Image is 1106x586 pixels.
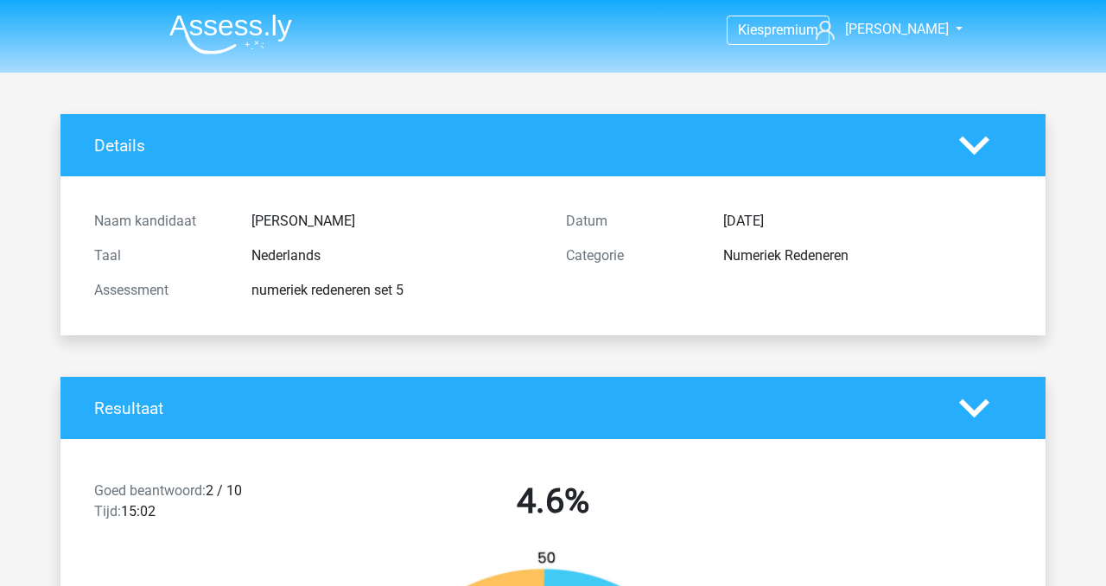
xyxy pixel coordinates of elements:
span: Tijd: [94,503,121,519]
div: numeriek redeneren set 5 [238,280,553,301]
div: Assessment [81,280,238,301]
div: Categorie [553,245,710,266]
div: [DATE] [710,211,1025,232]
h4: Resultaat [94,398,933,418]
div: Taal [81,245,238,266]
a: [PERSON_NAME] [809,19,950,40]
div: Datum [553,211,710,232]
img: Assessly [169,14,292,54]
a: Kiespremium [728,18,829,41]
span: [PERSON_NAME] [845,21,949,37]
span: Kies [738,22,764,38]
span: premium [764,22,818,38]
div: Nederlands [238,245,553,266]
div: Naam kandidaat [81,211,238,232]
div: Numeriek Redeneren [710,245,1025,266]
h4: Details [94,136,933,156]
div: [PERSON_NAME] [238,211,553,232]
span: Goed beantwoord: [94,482,206,499]
h2: 4.6% [330,481,776,522]
div: 2 / 10 15:02 [81,481,317,529]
